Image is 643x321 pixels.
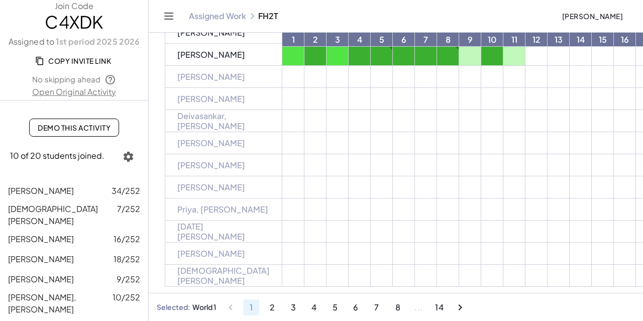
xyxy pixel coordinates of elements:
span: [DEMOGRAPHIC_DATA][PERSON_NAME] [8,203,98,226]
span: Deivasankar, [PERSON_NAME] [177,111,245,131]
span: 6 [353,302,359,312]
td: solved with 3 out of 3 stars [371,44,393,66]
a: 1st period 2025 2026 [54,36,140,48]
button: Next page [452,299,468,315]
span: Demo This Activity [38,123,111,132]
a: 3 [327,33,348,46]
span: [PERSON_NAME] [562,12,623,21]
td: solved with 2 out of 3 stars [282,44,304,66]
a: 16 [614,33,635,46]
span: 8 [395,302,400,312]
span: 7/252 [117,203,140,227]
span: [PERSON_NAME] [177,182,245,192]
span: 10 of 20 students joined. [10,150,104,161]
a: 8 [437,33,459,46]
span: 16/252 [114,233,140,245]
button: Go to page 2 [264,299,280,315]
button: Go to page 8 [390,299,406,315]
span: 7 [374,302,379,312]
a: 10 [481,33,503,46]
td: solved with 3 out of 3 stars [349,44,371,66]
span: [PERSON_NAME] [177,93,245,104]
div: Selected: [157,302,190,311]
a: 5 [371,33,392,46]
span: [PERSON_NAME] [177,160,245,170]
span: 10/252 [113,291,140,315]
span: 9/252 [117,273,140,285]
span: [DATE][PERSON_NAME] [177,221,245,242]
span: [PERSON_NAME] [177,138,245,148]
td: solved with 3 out of 3 stars [304,44,327,66]
button: Page 1, Current page [243,299,259,315]
span: [DEMOGRAPHIC_DATA][PERSON_NAME] [177,265,270,286]
span: 4 [311,302,317,312]
button: Go to page 5 [327,299,343,315]
button: Go to page 7 [369,299,385,315]
span: 18/252 [114,253,140,265]
a: [PERSON_NAME] [177,49,245,60]
a: 4 [349,33,370,46]
a: 7 [415,33,437,46]
td: solved with 3 out of 3 stars [437,44,459,66]
button: Go to page 3 [285,299,301,315]
button: Toggle navigation [161,8,177,24]
a: 9 [459,33,481,46]
span: 1 [250,302,253,312]
a: 11 [503,33,525,46]
a: 13 [548,33,569,46]
span: Copy Invite Link [37,56,111,65]
td: solved with 1 out of 3 stars [459,44,481,66]
td: solved with 3 out of 3 stars [415,44,437,66]
a: 12 [525,33,547,46]
span: [PERSON_NAME] [177,248,245,259]
a: 1 [282,33,304,46]
span: 3 [290,302,296,312]
a: Assigned Work [189,11,246,21]
td: solved with 3 out of 3 stars [481,44,503,66]
span: [PERSON_NAME] [8,185,74,196]
td: solved with 2 out of 3 stars [327,44,349,66]
span: 5 [332,302,338,312]
button: Copy Invite Link [29,52,119,70]
a: 14 [570,33,591,46]
div: World 1 [192,302,216,311]
span: 2 [269,302,275,312]
td: solved with 1 out of 3 stars [503,44,525,66]
span: Priya, [PERSON_NAME] [177,204,268,215]
button: Go to page 14 [432,299,448,315]
button: Go to page 6 [348,299,364,315]
a: 15 [592,33,613,46]
a: 2 [304,33,326,46]
td: solved with 3 out of 3 stars [393,44,415,66]
a: 6 [393,33,414,46]
span: 34/252 [112,185,140,197]
button: Go to page 4 [306,299,322,315]
span: [PERSON_NAME] [8,234,74,244]
span: [PERSON_NAME] [8,274,74,284]
span: [PERSON_NAME] [177,71,245,82]
label: Assigned to [9,36,140,48]
nav: Pagination Navigation [220,297,471,318]
button: [PERSON_NAME] [554,7,631,25]
span: [PERSON_NAME] [8,254,74,264]
a: Demo This Activity [29,119,119,137]
span: [PERSON_NAME], [PERSON_NAME] [8,292,76,314]
span: 14 [435,302,444,312]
